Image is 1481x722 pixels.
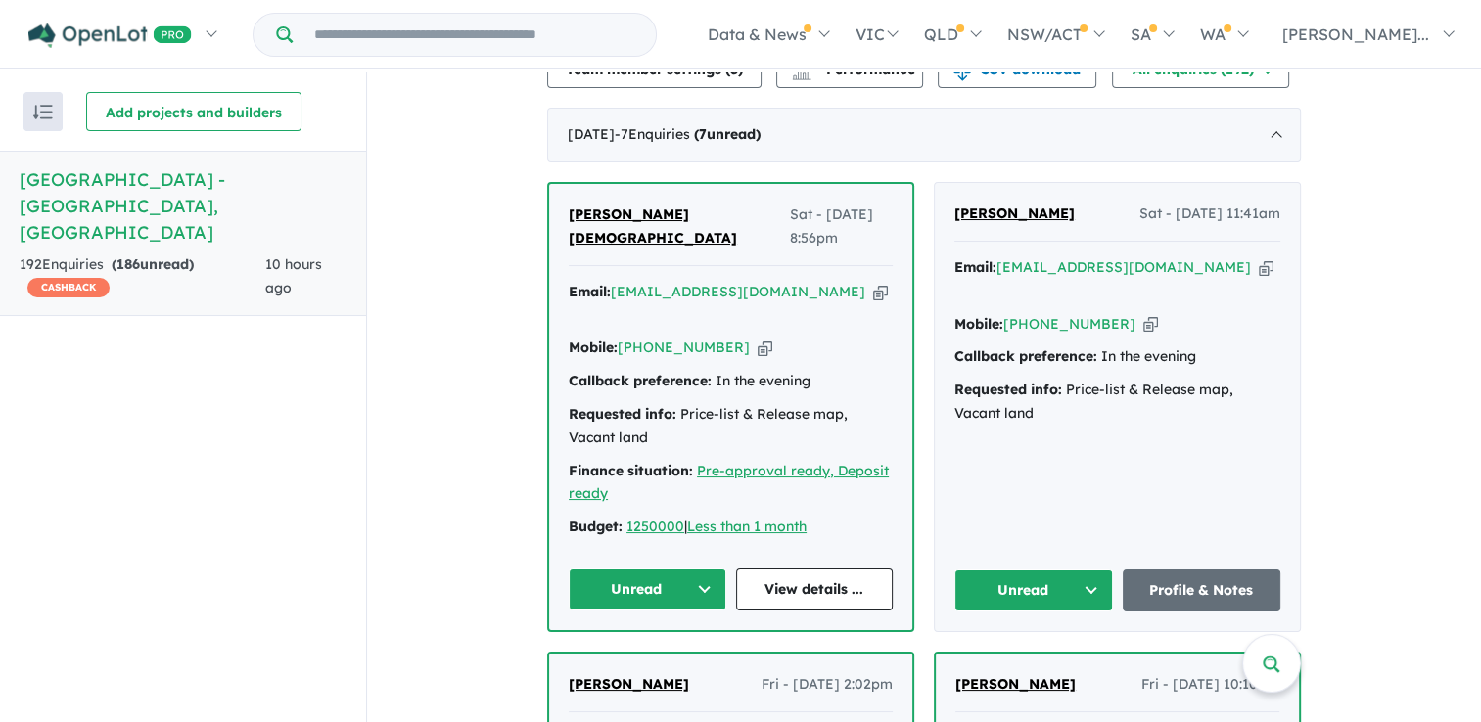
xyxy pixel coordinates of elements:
[954,381,1062,398] strong: Requested info:
[954,569,1113,611] button: Unread
[996,258,1251,276] a: [EMAIL_ADDRESS][DOMAIN_NAME]
[792,68,811,80] img: bar-chart.svg
[569,205,737,247] span: [PERSON_NAME][DEMOGRAPHIC_DATA]
[20,253,265,300] div: 192 Enquir ies
[569,568,726,610] button: Unread
[954,345,1280,369] div: In the evening
[569,370,893,393] div: In the evening
[265,255,322,296] span: 10 hours ago
[1259,257,1273,278] button: Copy
[116,255,140,273] span: 186
[955,675,1076,693] span: [PERSON_NAME]
[27,278,110,297] span: CASHBACK
[611,283,865,300] a: [EMAIL_ADDRESS][DOMAIN_NAME]
[1143,314,1158,335] button: Copy
[790,203,893,250] span: Sat - [DATE] 8:56pm
[1123,569,1281,611] a: Profile & Notes
[687,518,807,535] a: Less than 1 month
[569,518,623,535] strong: Budget:
[112,255,194,273] strong: ( unread)
[873,282,888,302] button: Copy
[33,105,53,119] img: sort.svg
[758,338,772,358] button: Copy
[1003,315,1135,333] a: [PHONE_NUMBER]
[86,92,301,131] button: Add projects and builders
[569,516,893,539] div: |
[569,338,618,356] strong: Mobile:
[569,403,893,450] div: Price-list & Release map, Vacant land
[28,23,192,48] img: Openlot PRO Logo White
[954,204,1075,222] span: [PERSON_NAME]
[569,283,611,300] strong: Email:
[1141,673,1279,697] span: Fri - [DATE] 10:10am
[297,14,652,56] input: Try estate name, suburb, builder or developer
[1139,203,1280,226] span: Sat - [DATE] 11:41am
[569,462,889,503] a: Pre-approval ready, Deposit ready
[569,462,693,479] strong: Finance situation:
[615,125,761,143] span: - 7 Enquir ies
[954,347,1097,365] strong: Callback preference:
[954,203,1075,226] a: [PERSON_NAME]
[954,315,1003,333] strong: Mobile:
[1282,24,1429,44] span: [PERSON_NAME]...
[547,108,1301,162] div: [DATE]
[736,568,894,610] a: View details ...
[569,405,676,423] strong: Requested info:
[762,673,893,697] span: Fri - [DATE] 2:02pm
[694,125,761,143] strong: ( unread)
[954,379,1280,426] div: Price-list & Release map, Vacant land
[569,675,689,693] span: [PERSON_NAME]
[618,338,750,356] a: [PHONE_NUMBER]
[955,673,1076,697] a: [PERSON_NAME]
[569,673,689,697] a: [PERSON_NAME]
[699,125,707,143] span: 7
[569,372,712,389] strong: Callback preference:
[20,166,347,246] h5: [GEOGRAPHIC_DATA] - [GEOGRAPHIC_DATA] , [GEOGRAPHIC_DATA]
[954,258,996,276] strong: Email:
[626,518,684,535] a: 1250000
[569,203,790,250] a: [PERSON_NAME][DEMOGRAPHIC_DATA]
